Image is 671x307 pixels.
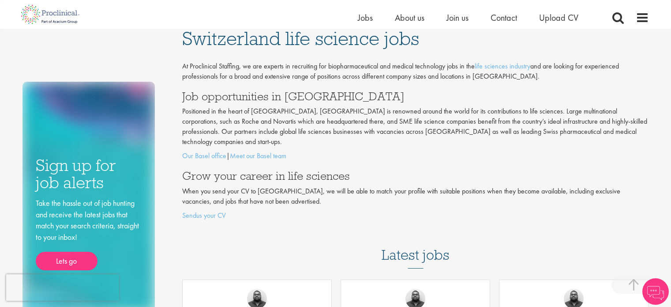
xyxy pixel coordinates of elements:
[182,27,419,50] span: Switzerland life science jobs
[182,151,649,161] p: |
[475,61,530,71] a: life sciences industry
[36,157,142,191] h3: Sign up for job alerts
[230,151,286,160] a: Meet our Basel team
[395,12,424,23] a: About us
[358,12,373,23] a: Jobs
[382,225,450,269] h3: Latest jobs
[182,170,649,182] h3: Grow your career in life sciences
[182,61,649,82] p: At Proclinical Staffing, we are experts in recruiting for biopharmaceutical and medical technolog...
[182,91,649,102] h3: Job opportunities in [GEOGRAPHIC_DATA]
[539,12,578,23] a: Upload CV
[642,278,669,305] img: Chatbot
[491,12,517,23] a: Contact
[36,252,97,270] a: Lets go
[182,151,226,160] a: Our Basel office
[6,274,119,301] iframe: reCAPTCHA
[36,197,142,270] div: Take the hassle out of job hunting and receive the latest jobs that match your search criteria, s...
[446,12,469,23] a: Join us
[182,186,649,207] p: When you send your CV to [GEOGRAPHIC_DATA], we will be able to match your profile with suitable p...
[182,106,649,147] p: Positioned in the heart of [GEOGRAPHIC_DATA], [GEOGRAPHIC_DATA] is renowned around the world for ...
[182,211,226,220] a: Sendus your CV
